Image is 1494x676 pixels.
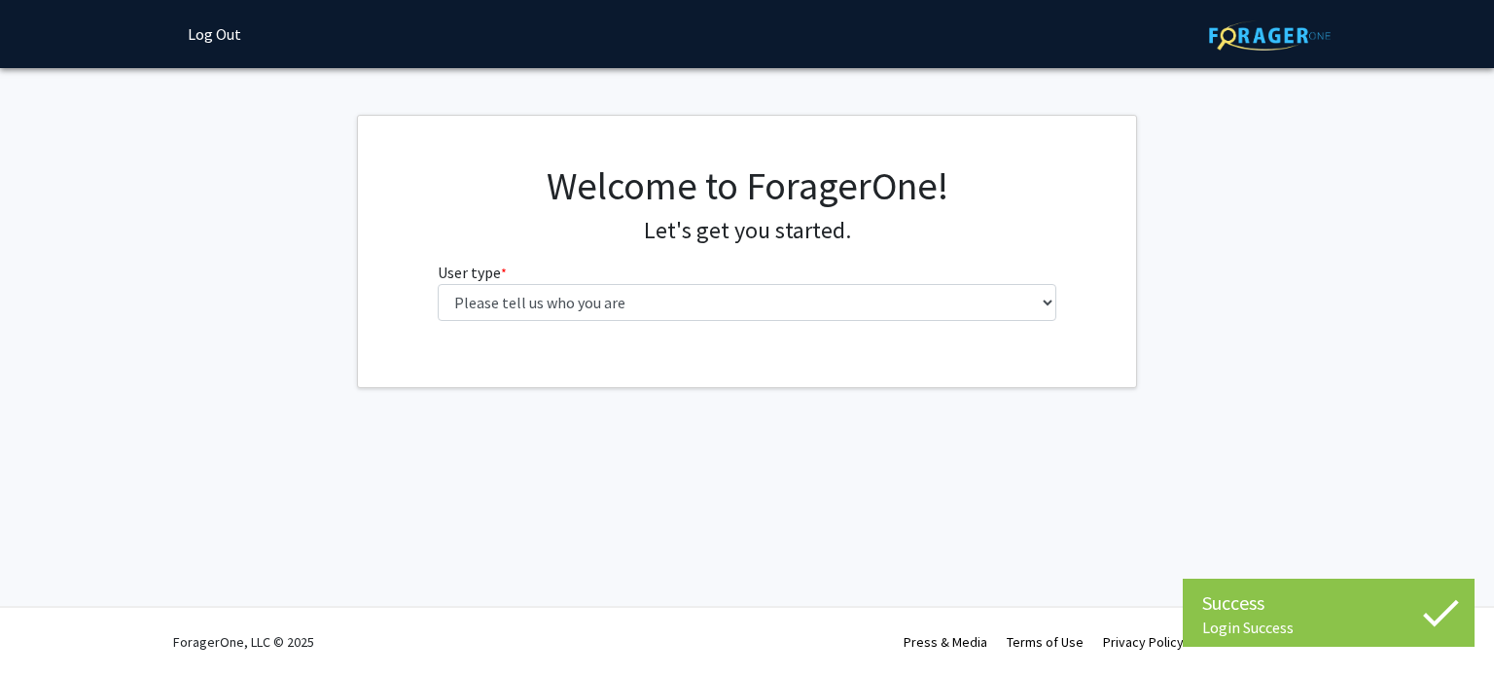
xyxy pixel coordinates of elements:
[438,261,507,284] label: User type
[438,162,1057,209] h1: Welcome to ForagerOne!
[438,217,1057,245] h4: Let's get you started.
[1103,633,1184,651] a: Privacy Policy
[1202,588,1455,618] div: Success
[173,608,314,676] div: ForagerOne, LLC © 2025
[1209,20,1331,51] img: ForagerOne Logo
[1202,618,1455,637] div: Login Success
[1007,633,1084,651] a: Terms of Use
[904,633,987,651] a: Press & Media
